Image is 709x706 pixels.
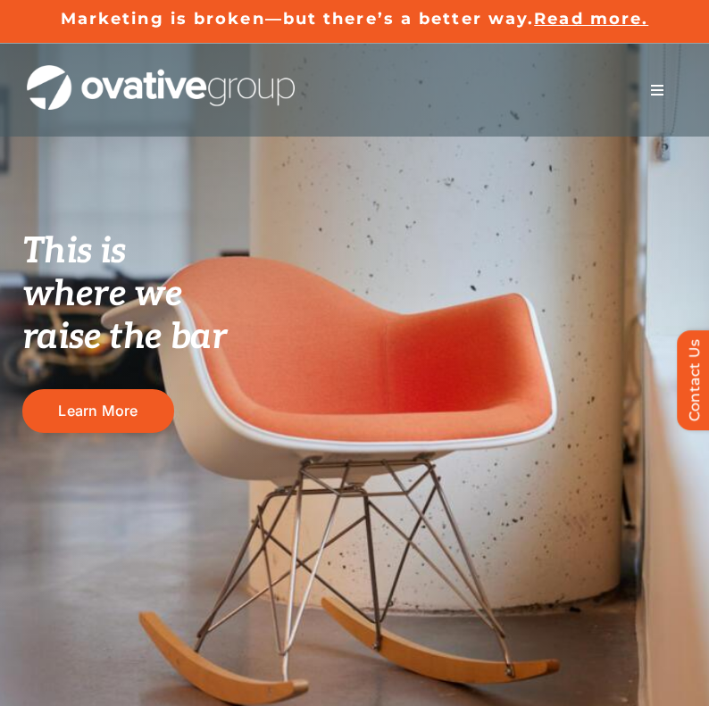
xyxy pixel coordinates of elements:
a: OG_Full_horizontal_WHT [27,63,295,80]
span: Learn More [58,403,138,419]
span: This is [22,230,126,273]
a: Learn More [22,389,174,433]
a: Read more. [534,9,648,29]
span: where we raise the bar [22,273,227,359]
a: Marketing is broken—but there’s a better way. [61,9,535,29]
nav: Menu [632,72,682,108]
